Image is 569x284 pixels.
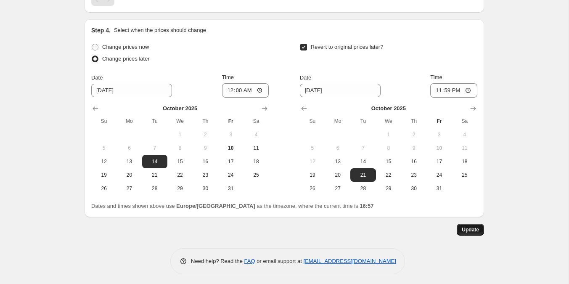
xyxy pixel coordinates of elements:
span: 26 [95,185,113,192]
button: Show next month, November 2025 [259,103,270,114]
button: Saturday October 25 2025 [452,168,477,182]
span: 29 [171,185,189,192]
span: 24 [430,172,448,178]
button: Sunday October 19 2025 [91,168,116,182]
span: Need help? Read the [191,258,244,264]
span: 13 [120,158,138,165]
input: 12:00 [430,83,477,98]
span: 6 [120,145,138,151]
button: Saturday October 11 2025 [452,141,477,155]
th: Saturday [452,114,477,128]
button: Monday October 20 2025 [116,168,142,182]
button: Monday October 6 2025 [116,141,142,155]
span: 9 [196,145,214,151]
span: 3 [222,131,240,138]
button: Tuesday October 14 2025 [142,155,167,168]
button: Friday October 3 2025 [426,128,452,141]
span: 26 [303,185,322,192]
span: Date [91,74,103,81]
span: 4 [455,131,474,138]
button: Monday October 13 2025 [116,155,142,168]
button: Sunday October 26 2025 [300,182,325,195]
th: Wednesday [167,114,193,128]
span: 12 [303,158,322,165]
span: 18 [455,158,474,165]
button: Sunday October 12 2025 [91,155,116,168]
span: Time [222,74,234,80]
span: 29 [379,185,398,192]
span: 9 [405,145,423,151]
button: Show next month, November 2025 [467,103,479,114]
b: 16:57 [360,203,373,209]
h2: Step 4. [91,26,111,35]
span: Update [462,226,479,233]
input: 10/10/2025 [300,84,381,97]
span: Revert to original prices later? [311,44,384,50]
span: We [379,118,398,125]
span: Tu [354,118,372,125]
span: 8 [379,145,398,151]
span: 19 [303,172,322,178]
span: 31 [430,185,448,192]
button: Friday October 3 2025 [218,128,243,141]
span: Dates and times shown above use as the timezone, where the current time is [91,203,374,209]
button: Saturday October 4 2025 [452,128,477,141]
button: Wednesday October 1 2025 [167,128,193,141]
span: 1 [171,131,189,138]
span: 2 [405,131,423,138]
span: Tu [146,118,164,125]
button: Tuesday October 28 2025 [350,182,376,195]
span: 16 [196,158,214,165]
span: 11 [247,145,265,151]
span: 27 [120,185,138,192]
span: 16 [405,158,423,165]
button: Saturday October 4 2025 [243,128,269,141]
button: Wednesday October 8 2025 [376,141,401,155]
button: Thursday October 30 2025 [401,182,426,195]
button: Wednesday October 15 2025 [167,155,193,168]
button: Sunday October 12 2025 [300,155,325,168]
button: Thursday October 16 2025 [193,155,218,168]
span: 22 [171,172,189,178]
button: Wednesday October 1 2025 [376,128,401,141]
button: Saturday October 11 2025 [243,141,269,155]
span: 2 [196,131,214,138]
span: 7 [354,145,372,151]
span: 5 [303,145,322,151]
button: Friday October 31 2025 [218,182,243,195]
button: Thursday October 16 2025 [401,155,426,168]
th: Thursday [401,114,426,128]
span: 17 [222,158,240,165]
a: FAQ [244,258,255,264]
span: 19 [95,172,113,178]
span: 28 [354,185,372,192]
th: Wednesday [376,114,401,128]
span: 25 [455,172,474,178]
span: Change prices later [102,56,150,62]
button: Friday October 31 2025 [426,182,452,195]
span: Sa [247,118,265,125]
span: 22 [379,172,398,178]
button: Tuesday October 21 2025 [142,168,167,182]
button: Thursday October 23 2025 [401,168,426,182]
button: Monday October 6 2025 [325,141,350,155]
span: 12 [95,158,113,165]
button: Sunday October 19 2025 [300,168,325,182]
span: 21 [146,172,164,178]
span: 8 [171,145,189,151]
span: Fr [222,118,240,125]
span: Mo [328,118,347,125]
button: Show previous month, September 2025 [298,103,310,114]
button: Thursday October 2 2025 [401,128,426,141]
input: 10/10/2025 [91,84,172,97]
button: Monday October 13 2025 [325,155,350,168]
button: Tuesday October 7 2025 [350,141,376,155]
span: 10 [430,145,448,151]
span: or email support at [255,258,304,264]
button: Monday October 27 2025 [116,182,142,195]
th: Saturday [243,114,269,128]
span: 10 [222,145,240,151]
span: 17 [430,158,448,165]
span: 15 [171,158,189,165]
th: Monday [116,114,142,128]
